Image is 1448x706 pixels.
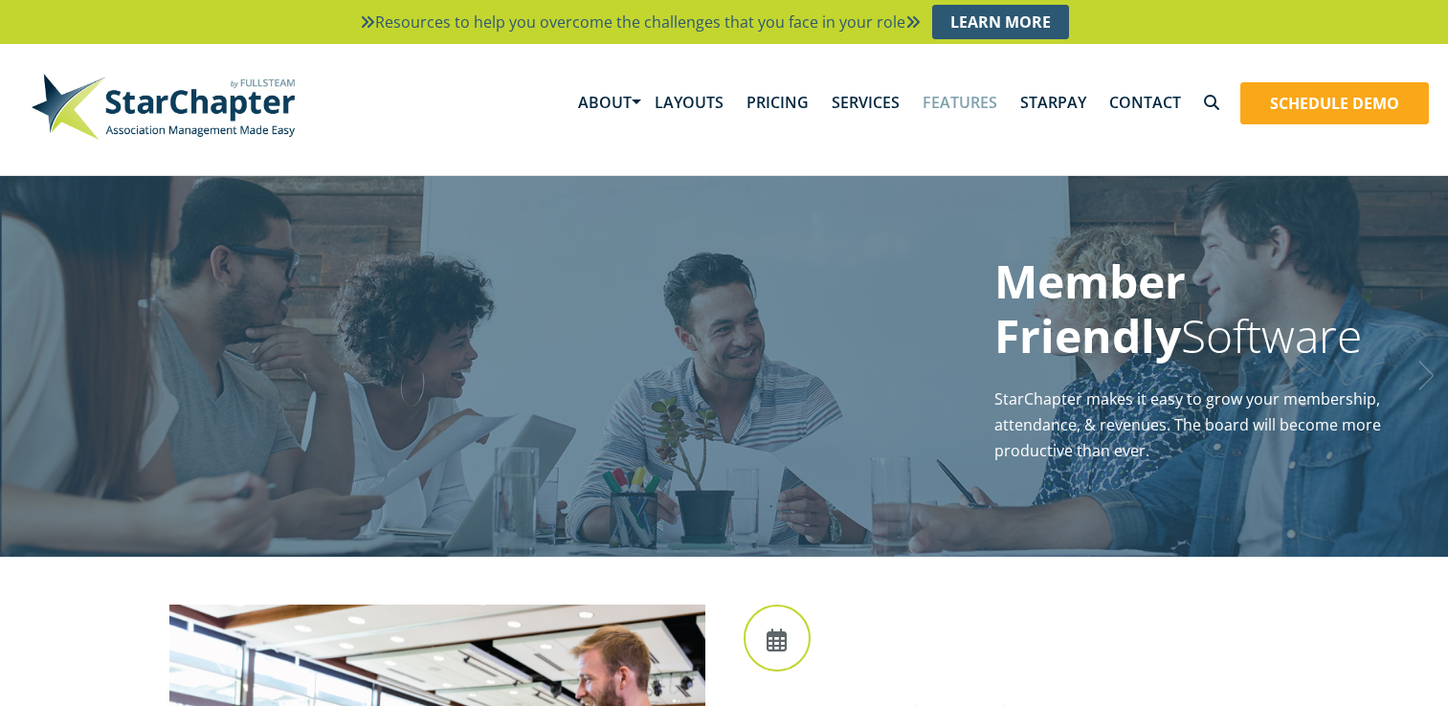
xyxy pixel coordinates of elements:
[911,73,1009,132] a: Features
[820,73,911,132] a: Services
[1009,73,1098,132] a: StarPay
[350,5,1079,39] li: Resources to help you overcome the challenges that you face in your role
[1419,347,1448,395] a: Next
[1098,73,1192,132] a: Contact
[994,386,1405,465] p: StarChapter makes it easy to grow your membership, attendance, & revenues. The board will become ...
[735,73,820,132] a: Pricing
[19,63,306,149] img: StarChapter-with-Tagline-Main-500.jpg
[567,73,643,132] a: About
[994,250,1186,367] strong: Member Friendly
[643,73,735,132] a: Layouts
[932,5,1069,39] a: Learn More
[994,254,1405,364] h1: Software
[1241,83,1428,123] a: Schedule Demo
